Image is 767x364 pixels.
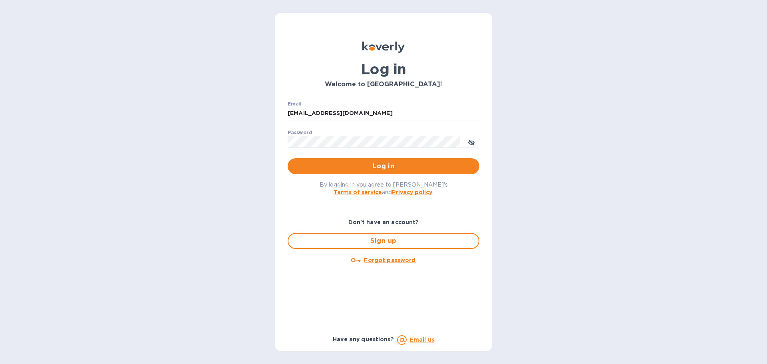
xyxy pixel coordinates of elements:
[348,219,419,225] b: Don't have an account?
[288,101,302,106] label: Email
[392,189,432,195] a: Privacy policy
[362,42,405,53] img: Koverly
[410,336,434,343] a: Email us
[333,336,394,342] b: Have any questions?
[288,233,479,249] button: Sign up
[288,158,479,174] button: Log in
[288,107,479,119] input: Enter email address
[295,236,472,246] span: Sign up
[294,161,473,171] span: Log in
[288,61,479,78] h1: Log in
[463,134,479,150] button: toggle password visibility
[288,81,479,88] h3: Welcome to [GEOGRAPHIC_DATA]!
[364,257,415,263] u: Forgot password
[320,181,448,195] span: By logging in you agree to [PERSON_NAME]'s and .
[334,189,382,195] a: Terms of service
[288,130,312,135] label: Password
